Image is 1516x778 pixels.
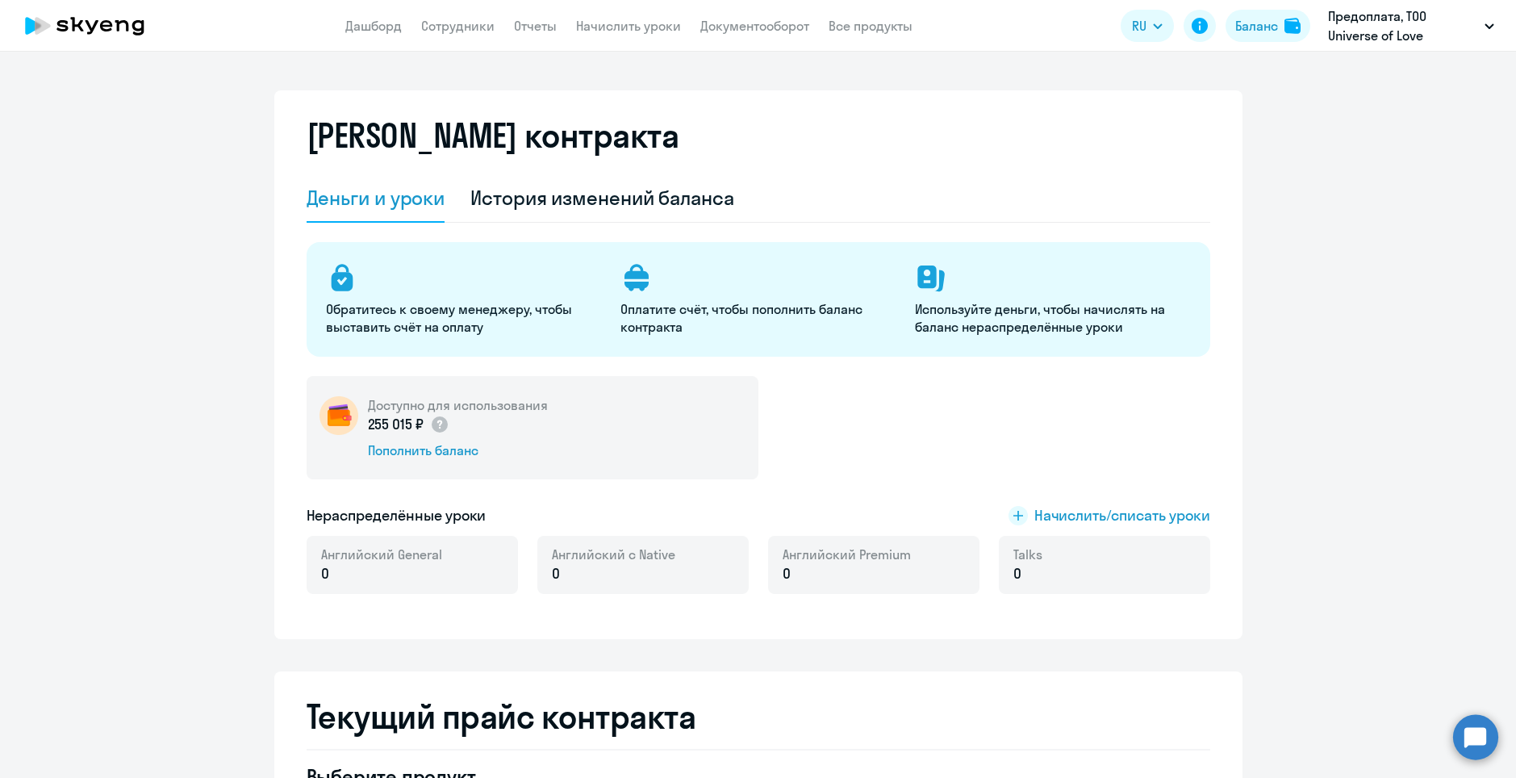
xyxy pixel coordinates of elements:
[552,563,560,584] span: 0
[620,300,896,336] p: Оплатите счёт, чтобы пополнить баланс контракта
[421,18,495,34] a: Сотрудники
[1121,10,1174,42] button: RU
[321,563,329,584] span: 0
[552,546,675,563] span: Английский с Native
[1013,546,1042,563] span: Talks
[1328,6,1478,45] p: Предоплата, ТОО Universe of Love (Универсе оф лове)
[1284,18,1301,34] img: balance
[1226,10,1310,42] button: Балансbalance
[1013,563,1021,584] span: 0
[829,18,913,34] a: Все продукты
[1034,505,1210,526] span: Начислить/списать уроки
[783,546,911,563] span: Английский Premium
[345,18,402,34] a: Дашборд
[470,185,734,211] div: История изменений баланса
[1320,6,1502,45] button: Предоплата, ТОО Universe of Love (Универсе оф лове)
[1132,16,1146,36] span: RU
[307,505,487,526] h5: Нераспределённые уроки
[307,697,1210,736] h2: Текущий прайс контракта
[1235,16,1278,36] div: Баланс
[307,116,679,155] h2: [PERSON_NAME] контракта
[915,300,1190,336] p: Используйте деньги, чтобы начислять на баланс нераспределённые уроки
[319,396,358,435] img: wallet-circle.png
[368,441,548,459] div: Пополнить баланс
[368,396,548,414] h5: Доступно для использования
[700,18,809,34] a: Документооборот
[326,300,601,336] p: Обратитесь к своему менеджеру, чтобы выставить счёт на оплату
[783,563,791,584] span: 0
[307,185,445,211] div: Деньги и уроки
[576,18,681,34] a: Начислить уроки
[321,546,442,563] span: Английский General
[514,18,557,34] a: Отчеты
[368,414,450,435] p: 255 015 ₽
